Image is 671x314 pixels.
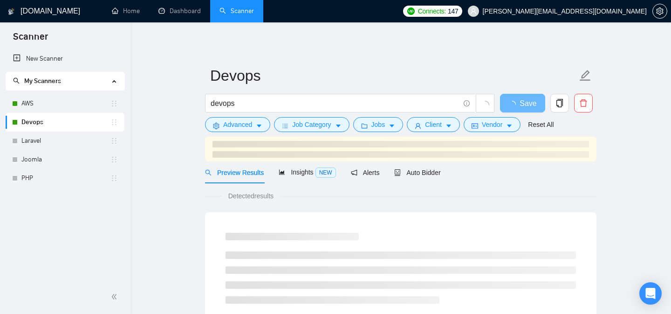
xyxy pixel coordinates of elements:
span: Client [425,119,442,130]
a: Laravel [21,132,110,150]
span: edit [579,70,591,82]
span: Detected results [222,191,280,201]
span: area-chart [279,169,285,175]
span: holder [110,137,118,145]
li: PHP [6,169,124,188]
span: user [470,8,477,14]
button: folderJobscaret-down [353,117,404,132]
span: Save [520,98,536,109]
span: double-left [111,292,120,301]
span: loading [508,101,520,108]
li: Laravel [6,132,124,150]
span: setting [213,122,219,129]
li: New Scanner [6,49,124,68]
span: caret-down [335,122,342,129]
div: Open Intercom Messenger [639,282,662,305]
span: NEW [315,167,336,178]
span: My Scanners [24,77,61,85]
span: My Scanners [13,77,61,85]
button: delete [574,94,593,112]
img: logo [8,4,14,19]
span: Preview Results [205,169,264,176]
span: robot [394,169,401,176]
span: Insights [279,168,335,176]
span: holder [110,100,118,107]
span: loading [481,101,489,109]
span: Scanner [6,30,55,49]
span: copy [551,99,568,107]
li: Joomla [6,150,124,169]
span: Job Category [292,119,331,130]
span: holder [110,119,118,126]
span: caret-down [256,122,262,129]
button: settingAdvancedcaret-down [205,117,270,132]
span: notification [351,169,357,176]
span: Advanced [223,119,252,130]
span: Vendor [482,119,502,130]
button: userClientcaret-down [407,117,460,132]
span: Connects: [418,6,446,16]
span: delete [575,99,592,107]
span: 147 [448,6,458,16]
a: Reset All [528,119,554,130]
a: setting [652,7,667,15]
span: search [205,169,212,176]
a: homeHome [112,7,140,15]
button: idcardVendorcaret-down [464,117,520,132]
a: Joomla [21,150,110,169]
span: idcard [472,122,478,129]
a: New Scanner [13,49,117,68]
span: info-circle [464,100,470,106]
span: caret-down [506,122,513,129]
button: Save [500,94,545,112]
button: setting [652,4,667,19]
img: upwork-logo.png [407,7,415,15]
span: holder [110,174,118,182]
a: PHP [21,169,110,188]
button: copy [550,94,569,112]
span: holder [110,156,118,163]
li: AWS [6,94,124,113]
li: Devops [6,113,124,132]
span: setting [653,7,667,15]
a: Devops [21,113,110,132]
input: Scanner name... [210,64,577,87]
span: caret-down [445,122,452,129]
a: searchScanner [219,7,254,15]
span: folder [361,122,368,129]
span: bars [282,122,288,129]
input: Search Freelance Jobs... [211,98,459,109]
button: barsJob Categorycaret-down [274,117,349,132]
span: Jobs [371,119,385,130]
a: dashboardDashboard [158,7,201,15]
span: Auto Bidder [394,169,440,176]
a: AWS [21,94,110,113]
span: search [13,77,20,84]
span: Alerts [351,169,380,176]
span: caret-down [389,122,395,129]
span: user [415,122,421,129]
